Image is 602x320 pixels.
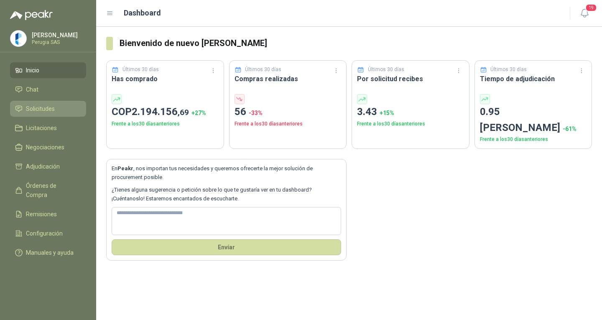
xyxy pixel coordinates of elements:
b: Peakr [117,165,133,172]
a: Negociaciones [10,139,86,155]
a: Licitaciones [10,120,86,136]
p: 0.95 [PERSON_NAME] [480,104,587,136]
a: Solicitudes [10,101,86,117]
p: Últimos 30 días [490,66,527,74]
a: Adjudicación [10,159,86,174]
button: Envíar [112,239,341,255]
span: 19 [585,4,597,12]
span: Remisiones [26,210,57,219]
a: Inicio [10,62,86,78]
p: Últimos 30 días [245,66,281,74]
h3: Has comprado [112,74,219,84]
p: ¿Tienes alguna sugerencia o petición sobre lo que te gustaría ver en tu dashboard? ¡Cuéntanoslo! ... [112,186,341,203]
p: 56 [235,104,342,120]
h3: Tiempo de adjudicación [480,74,587,84]
p: COP [112,104,219,120]
span: Inicio [26,66,39,75]
a: Órdenes de Compra [10,178,86,203]
span: 2.194.156 [132,106,189,118]
p: Frente a los 30 días anteriores [480,136,587,143]
span: Configuración [26,229,63,238]
span: Órdenes de Compra [26,181,78,200]
span: Adjudicación [26,162,60,171]
p: Frente a los 30 días anteriores [235,120,342,128]
p: Últimos 30 días [368,66,404,74]
span: Manuales y ayuda [26,248,74,257]
p: Últimos 30 días [122,66,159,74]
h3: Compras realizadas [235,74,342,84]
span: Solicitudes [26,104,55,113]
span: -61 % [563,125,576,132]
span: Licitaciones [26,123,57,133]
img: Company Logo [10,31,26,46]
p: 3.43 [357,104,464,120]
p: En , nos importan tus necesidades y queremos ofrecerte la mejor solución de procurement posible. [112,164,341,182]
button: 19 [577,6,592,21]
h1: Dashboard [124,7,161,19]
span: -33 % [249,110,263,116]
span: ,69 [178,108,189,117]
a: Chat [10,82,86,97]
a: Manuales y ayuda [10,245,86,261]
span: Negociaciones [26,143,64,152]
span: + 15 % [380,110,394,116]
p: Frente a los 30 días anteriores [112,120,219,128]
h3: Por solicitud recibes [357,74,464,84]
p: Frente a los 30 días anteriores [357,120,464,128]
p: Perugia SAS [32,40,84,45]
a: Configuración [10,225,86,241]
span: Chat [26,85,38,94]
img: Logo peakr [10,10,53,20]
a: Remisiones [10,206,86,222]
span: + 27 % [191,110,206,116]
h3: Bienvenido de nuevo [PERSON_NAME] [120,37,592,50]
p: [PERSON_NAME] [32,32,84,38]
